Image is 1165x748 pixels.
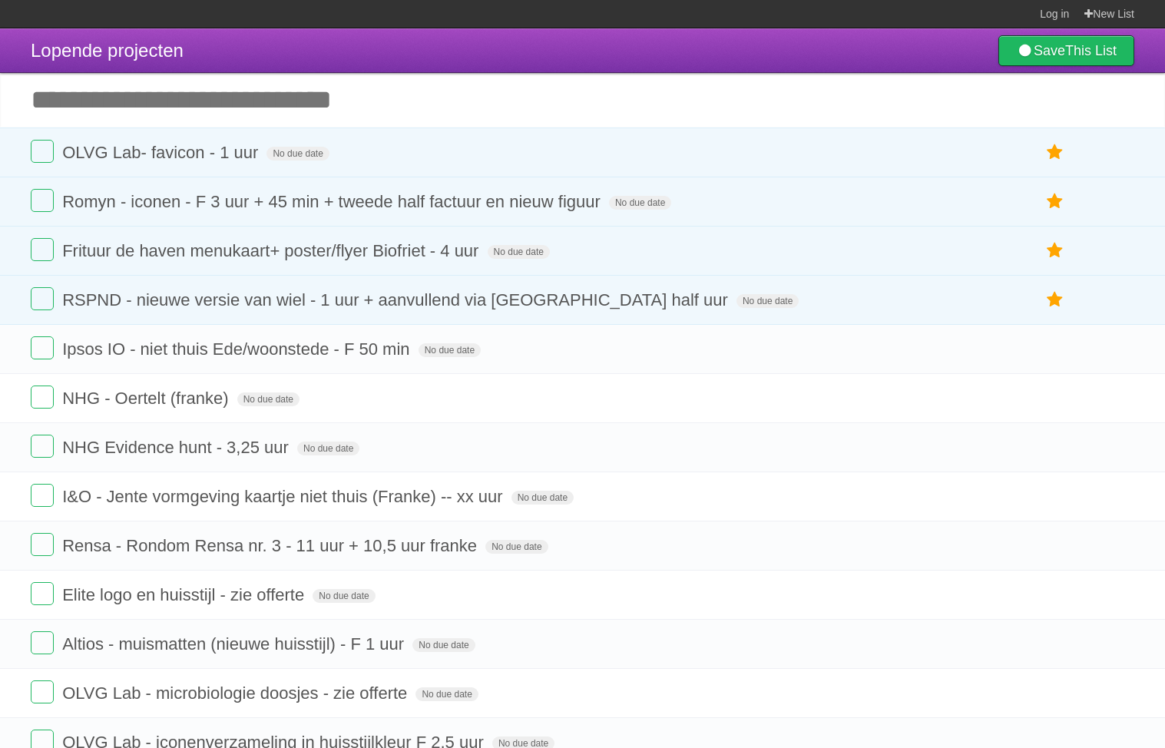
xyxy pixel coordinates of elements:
label: Star task [1041,238,1070,263]
span: No due date [415,687,478,701]
label: Done [31,435,54,458]
span: Altios - muismatten (nieuwe huisstijl) - F 1 uur [62,634,408,654]
span: Elite logo en huisstijl - zie offerte [62,585,308,604]
span: No due date [412,638,475,652]
span: OLVG Lab - microbiologie doosjes - zie offerte [62,683,411,703]
label: Star task [1041,140,1070,165]
label: Done [31,582,54,605]
span: Lopende projecten [31,40,184,61]
label: Star task [1041,189,1070,214]
label: Done [31,631,54,654]
span: No due date [609,196,671,210]
span: No due date [237,392,300,406]
span: RSPND - nieuwe versie van wiel - 1 uur + aanvullend via [GEOGRAPHIC_DATA] half uur [62,290,732,309]
label: Done [31,140,54,163]
span: No due date [488,245,550,259]
label: Done [31,680,54,703]
span: Rensa - Rondom Rensa nr. 3 - 11 uur + 10,5 uur franke [62,536,481,555]
span: No due date [485,540,548,554]
span: Ipsos IO - niet thuis Ede/woonstede - F 50 min [62,339,413,359]
span: No due date [297,442,359,455]
a: SaveThis List [998,35,1134,66]
label: Done [31,386,54,409]
span: NHG Evidence hunt - 3,25 uur [62,438,293,457]
label: Done [31,336,54,359]
span: OLVG Lab- favicon - 1 uur [62,143,262,162]
b: This List [1065,43,1117,58]
span: NHG - Oertelt (franke) [62,389,232,408]
label: Done [31,484,54,507]
span: I&O - Jente vormgeving kaartje niet thuis (Franke) -- xx uur [62,487,506,506]
span: Romyn - iconen - F 3 uur + 45 min + tweede half factuur en nieuw figuur [62,192,604,211]
label: Done [31,287,54,310]
label: Done [31,533,54,556]
span: No due date [266,147,329,161]
span: No due date [313,589,375,603]
span: No due date [736,294,799,308]
label: Done [31,238,54,261]
span: No due date [419,343,481,357]
span: No due date [511,491,574,505]
label: Done [31,189,54,212]
span: Frituur de haven menukaart+ poster/flyer Biofriet - 4 uur [62,241,482,260]
label: Star task [1041,287,1070,313]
